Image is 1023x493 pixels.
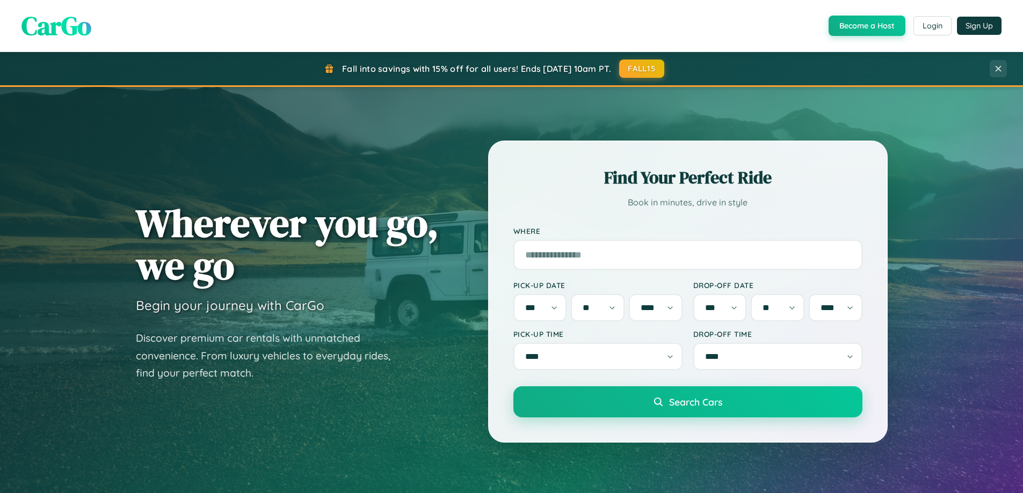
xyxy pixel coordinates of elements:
span: Search Cars [669,396,722,408]
button: FALL15 [619,60,664,78]
label: Pick-up Date [513,281,683,290]
p: Discover premium car rentals with unmatched convenience. From luxury vehicles to everyday rides, ... [136,329,404,382]
button: Become a Host [829,16,905,36]
label: Drop-off Date [693,281,862,290]
label: Where [513,226,862,236]
span: Fall into savings with 15% off for all users! Ends [DATE] 10am PT. [342,63,611,74]
h2: Find Your Perfect Ride [513,166,862,189]
label: Pick-up Time [513,329,683,339]
h1: Wherever you go, we go [136,202,439,286]
span: CarGo [21,8,91,43]
label: Drop-off Time [693,329,862,339]
button: Search Cars [513,386,862,417]
button: Login [913,16,952,35]
h3: Begin your journey with CarGo [136,297,324,313]
button: Sign Up [957,17,1002,35]
p: Book in minutes, drive in style [513,195,862,210]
